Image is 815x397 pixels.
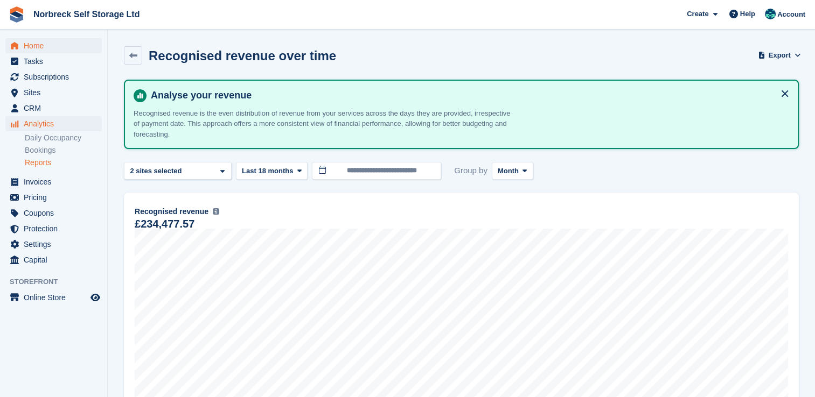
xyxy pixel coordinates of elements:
span: Storefront [10,277,107,287]
img: Sally King [765,9,776,19]
a: Daily Occupancy [25,133,102,143]
span: Home [24,38,88,53]
img: icon-info-grey-7440780725fd019a000dd9b08b2336e03edf1995a4989e88bcd33f0948082b44.svg [213,208,219,215]
p: Recognised revenue is the even distribution of revenue from your services across the days they ar... [134,108,511,140]
a: menu [5,116,102,131]
span: Month [498,166,519,176]
span: Analytics [24,116,88,131]
h4: Analyse your revenue [147,89,789,102]
span: CRM [24,101,88,116]
span: Coupons [24,205,88,221]
h2: Recognised revenue over time [149,48,336,63]
a: menu [5,237,102,252]
img: stora-icon-8386f47178a22dfd0bd8f6a31ec36ba5ce8667c1dd55bd0f319d3a0aa187defe.svg [9,6,25,23]
a: menu [5,54,102,69]
span: Last 18 months [242,166,293,176]
a: menu [5,252,102,267]
a: Norbreck Self Storage Ltd [29,5,144,23]
span: Capital [24,252,88,267]
span: Subscriptions [24,69,88,84]
span: Sites [24,85,88,100]
span: Pricing [24,190,88,205]
button: Export [760,46,799,64]
button: Last 18 months [236,162,308,180]
a: menu [5,101,102,116]
div: 2 sites selected [128,166,186,176]
a: menu [5,290,102,305]
span: Tasks [24,54,88,69]
a: menu [5,85,102,100]
span: Online Store [24,290,88,305]
span: Recognised revenue [135,206,208,217]
div: £234,477.57 [135,219,194,229]
a: menu [5,69,102,84]
a: menu [5,174,102,189]
a: menu [5,190,102,205]
span: Protection [24,221,88,236]
a: Reports [25,158,102,168]
span: Create [687,9,708,19]
span: Group by [454,162,487,180]
button: Month [492,162,533,180]
a: Preview store [89,291,102,304]
span: Settings [24,237,88,252]
a: menu [5,205,102,221]
a: menu [5,38,102,53]
span: Invoices [24,174,88,189]
a: menu [5,221,102,236]
a: Bookings [25,145,102,155]
span: Account [777,9,805,20]
span: Export [769,50,791,61]
span: Help [740,9,755,19]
